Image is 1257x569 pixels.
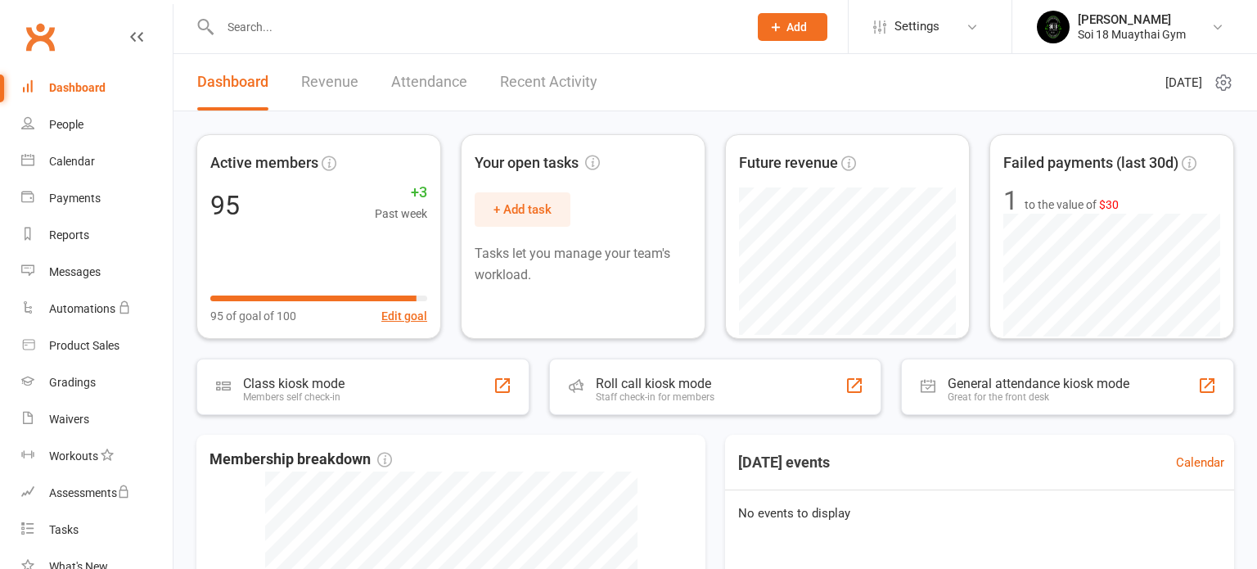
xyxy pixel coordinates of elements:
a: Calendar [21,143,173,180]
span: Your open tasks [475,151,600,175]
a: Dashboard [21,70,173,106]
div: Staff check-in for members [596,391,714,403]
a: Calendar [1176,453,1224,472]
input: Search... [215,16,737,38]
div: 1 [1003,187,1018,214]
a: People [21,106,173,143]
a: Assessments [21,475,173,512]
span: $30 [1099,198,1119,211]
a: Gradings [21,364,173,401]
a: Waivers [21,401,173,438]
a: Payments [21,180,173,217]
div: 95 [210,192,240,219]
a: Messages [21,254,173,291]
div: People [49,118,83,131]
div: Workouts [49,449,98,463]
div: Calendar [49,155,95,168]
div: Messages [49,265,101,278]
div: No events to display [719,490,1241,536]
div: Reports [49,228,89,242]
a: Product Sales [21,327,173,364]
div: Assessments [49,486,130,499]
img: thumb_image1716960047.png [1037,11,1070,43]
span: Active members [210,151,318,175]
div: General attendance kiosk mode [948,376,1129,391]
a: Clubworx [20,16,61,57]
div: Waivers [49,413,89,426]
a: Revenue [301,54,358,111]
div: Roll call kiosk mode [596,376,714,391]
div: Payments [49,192,101,205]
a: Dashboard [197,54,268,111]
div: Gradings [49,376,96,389]
div: [PERSON_NAME] [1078,12,1186,27]
span: Add [786,20,807,34]
button: + Add task [475,192,570,227]
button: Add [758,13,827,41]
div: Tasks [49,523,79,536]
span: [DATE] [1165,73,1202,93]
div: Class kiosk mode [243,376,345,391]
a: Tasks [21,512,173,549]
span: Past week [375,205,427,223]
a: Reports [21,217,173,254]
a: Attendance [391,54,467,111]
span: Membership breakdown [209,448,392,472]
span: to the value of [1025,196,1119,214]
span: +3 [375,181,427,205]
span: 95 of goal of 100 [210,307,296,325]
div: Soi 18 Muaythai Gym [1078,27,1186,42]
div: Great for the front desk [948,391,1129,403]
span: Future revenue [739,151,838,175]
a: Automations [21,291,173,327]
button: Edit goal [381,307,427,325]
span: Failed payments (last 30d) [1003,151,1178,175]
h3: [DATE] events [725,448,843,477]
span: Settings [894,8,939,45]
div: Product Sales [49,339,119,352]
div: Dashboard [49,81,106,94]
div: Members self check-in [243,391,345,403]
div: Automations [49,302,115,315]
a: Recent Activity [500,54,597,111]
p: Tasks let you manage your team's workload. [475,243,692,285]
a: Workouts [21,438,173,475]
